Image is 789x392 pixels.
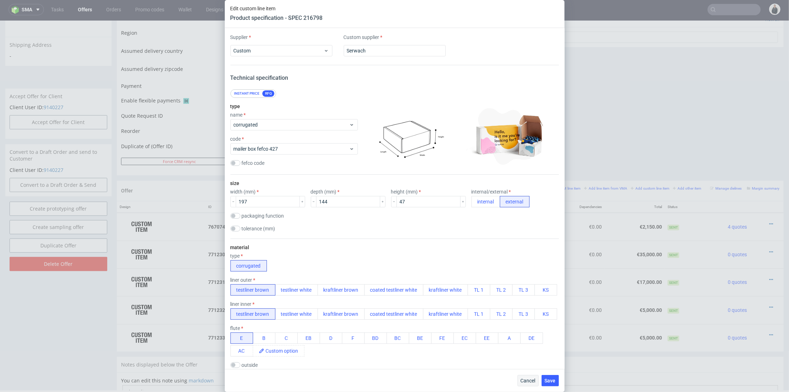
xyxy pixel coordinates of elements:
button: TL 2 [490,284,513,296]
button: Single payment (default) [250,60,440,70]
td: Region [121,5,248,23]
span: Technical specification [230,74,288,81]
td: €0.00 [550,220,604,247]
button: KS [534,308,557,320]
th: Design [117,180,205,192]
span: 0 quotes [728,314,747,320]
button: TL 3 [512,284,535,296]
td: €2,150.00 [490,192,550,220]
span: Source: [252,239,281,243]
button: DE [520,332,543,344]
a: CAVH-1 [267,211,281,216]
button: AC [230,345,253,357]
label: size [230,180,240,186]
a: Duplicate Offer [10,218,107,232]
td: €5,000.00 [605,275,665,303]
th: Unit Price [451,180,490,192]
a: CBNZ-2 [267,266,281,271]
div: Convert to a Draft Order and send to Customer [5,123,112,146]
label: name [230,112,246,118]
span: 0 quotes [728,231,747,236]
button: EB [297,332,320,344]
strong: 771232 [208,286,225,292]
label: internal/external [471,189,511,195]
img: corrugated--mailer-box--infographic.png [361,105,460,167]
th: Status [665,180,702,192]
input: mm [236,196,300,207]
strong: 771233 [208,314,225,320]
td: 17000 [412,247,451,275]
button: kraftliner brown [318,284,365,296]
td: Payment [121,59,248,75]
td: 5000 [412,275,451,303]
td: €17,000.00 [605,247,665,275]
input: mm [316,196,380,207]
div: RFQ [263,90,275,97]
small: Manage dielines [710,166,742,169]
input: mm [396,196,461,207]
a: CBNZ-1 [267,239,281,243]
button: TL 3 [512,308,535,320]
input: Enter custom supplier name [344,45,446,56]
label: flute [230,325,244,331]
span: mailer box fefco 427 [234,145,349,152]
td: €35,000.00 [605,220,665,247]
span: SPEC- 216800 [303,279,328,285]
div: Serwach • Custom [252,223,409,245]
span: Sent [668,204,679,209]
span: Offer [121,167,133,173]
th: Net Total [490,180,550,192]
button: KS [534,284,557,296]
span: Fefco 427 (mailer box) [252,306,302,313]
input: Delete Offer [10,236,107,250]
button: B [253,332,275,344]
td: €5,000.00 [490,303,550,331]
input: Only numbers [255,121,435,130]
td: €2,150.00 [605,192,665,220]
span: 0 quotes [728,258,747,264]
label: outside [242,362,258,368]
img: corrugated--mailer-box--photo-min.jpg [465,101,553,172]
span: Fefco 427 BTE791055 [252,223,301,230]
button: testliner brown [230,308,275,320]
input: Type to create new task [463,11,778,22]
img: ico-item-custom-a8f9c3db6a5631ce2f509e228e8b95abde266dc4376634de7b166047de09ff05.png [124,308,159,326]
img: Hokodo [183,77,189,83]
span: Source: [252,266,281,271]
header: Product specification - SPEC 216798 [230,14,323,22]
button: C [275,332,298,344]
button: internal [471,196,500,207]
p: Client User ID: [10,83,107,90]
td: €5,000.00 [490,275,550,303]
td: 5000 [412,192,451,220]
button: TL 2 [490,308,513,320]
span: Source: [252,322,281,327]
td: €0.43 [451,192,490,220]
th: Quant. [412,180,451,192]
span: Sent [668,315,679,320]
small: Add line item from VMA [584,166,627,169]
div: Accept Offer for Client [5,68,112,83]
td: €0.00 [550,192,604,220]
button: TL 1 [468,308,490,320]
td: €35,000.00 [490,220,550,247]
span: - [10,32,107,39]
a: CBNZ-4 [267,322,281,327]
button: BD [364,332,387,344]
span: Fefco 427 (mailer box) [252,279,302,286]
input: Convert to a Draft Order & Send [10,157,107,171]
a: markdown [189,356,214,363]
a: Create sampling offer [10,199,107,213]
span: 0 quotes [728,286,747,292]
span: Edit custom line item [230,6,323,11]
button: D [320,332,342,344]
td: €0.00 [550,303,604,331]
button: testliner white [275,284,318,296]
small: Margin summary [747,166,779,169]
span: Sent [668,231,679,237]
button: testliner brown [230,284,275,296]
th: Dependencies [550,180,604,192]
span: Custom [234,47,324,54]
label: liner inner [230,301,255,307]
button: testliner white [275,308,318,320]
